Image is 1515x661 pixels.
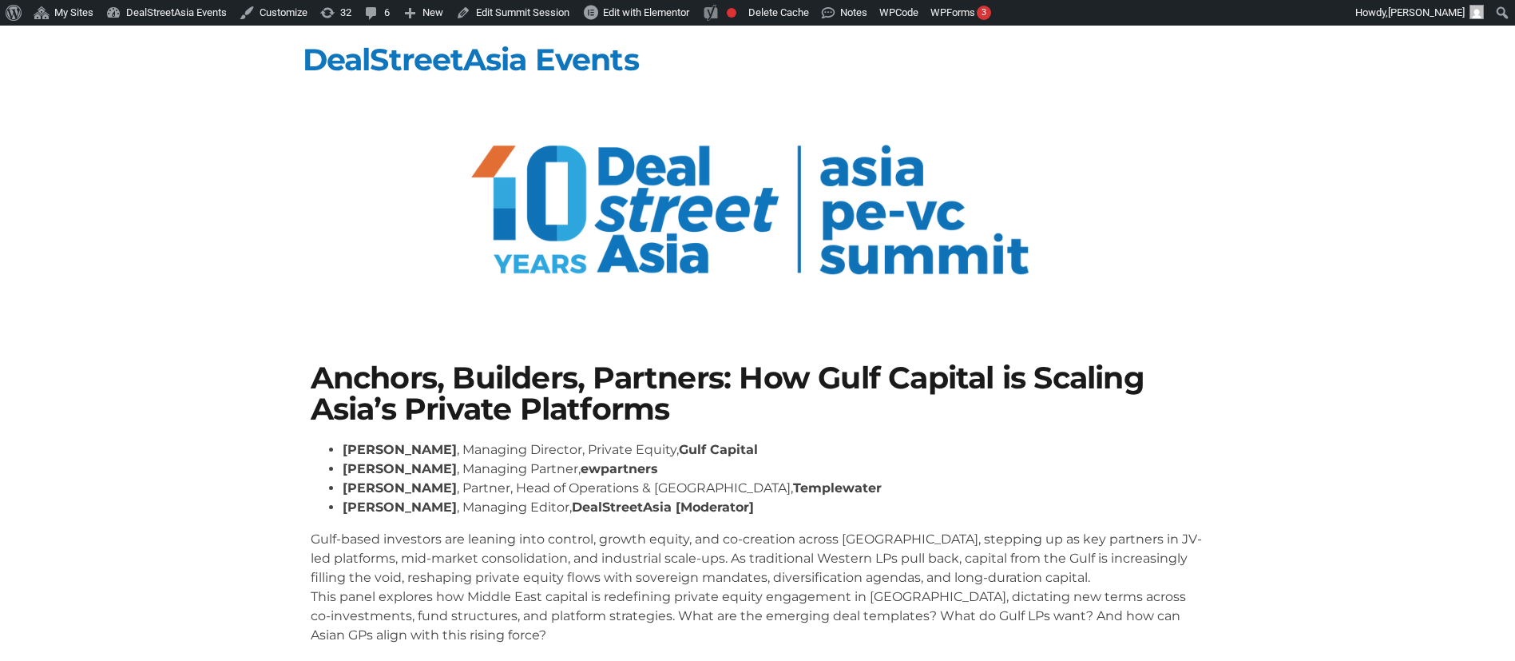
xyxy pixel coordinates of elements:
[343,479,1205,498] li: , Partner, Head of Operations & [GEOGRAPHIC_DATA],
[343,442,457,457] strong: [PERSON_NAME]
[343,480,457,496] strong: [PERSON_NAME]
[343,500,457,515] strong: [PERSON_NAME]
[679,442,758,457] strong: Gulf Capital
[793,480,882,496] strong: Templewater
[343,460,1205,479] li: , Managing Partner,
[311,363,1205,424] h1: Anchors, Builders, Partners: How Gulf Capital is Scaling Asia’s Private Platforms
[343,440,1205,460] li: , Managing Director, Private Equity,
[572,500,754,515] strong: DealStreetAsia [Moderator]
[977,6,991,20] div: 3
[343,498,1205,517] li: , Managing Editor,
[311,530,1205,645] p: Gulf-based investors are leaning into control, growth equity, and co-creation across [GEOGRAPHIC_...
[303,41,639,78] a: DealStreetAsia Events
[343,461,457,476] strong: [PERSON_NAME]
[1388,6,1465,18] span: [PERSON_NAME]
[603,6,689,18] span: Edit with Elementor
[581,461,658,476] strong: ewpartners
[727,8,736,18] div: Focus keyphrase not set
